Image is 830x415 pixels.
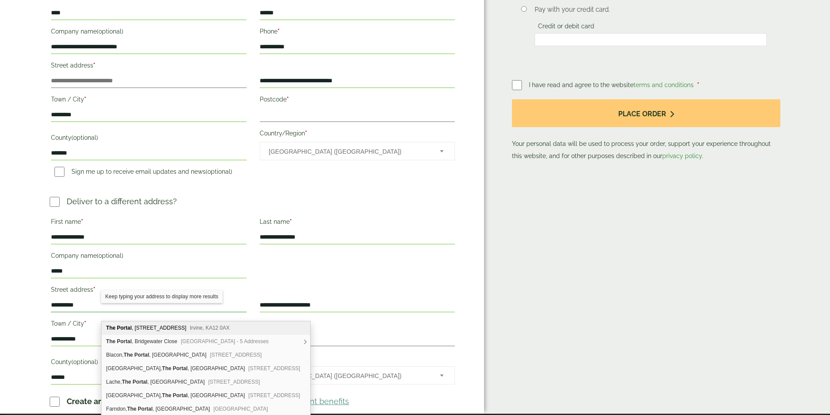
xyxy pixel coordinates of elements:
[93,286,95,293] abbr: required
[127,406,153,412] b: The Portal
[51,59,246,74] label: Street address
[190,325,230,331] span: Irvine, KA12 0AX
[662,152,702,159] a: privacy policy
[51,25,246,40] label: Company name
[124,352,149,358] b: The Portal
[213,406,268,412] span: [GEOGRAPHIC_DATA]
[634,81,694,88] a: terms and conditions
[269,367,428,385] span: United Kingdom (UK)
[535,5,767,14] p: Pay with your credit card.
[81,218,83,225] abbr: required
[287,96,289,103] abbr: required
[260,93,455,108] label: Postcode
[287,320,289,327] abbr: required
[102,348,310,362] div: Blacon, The Portal, Wellington Road
[122,379,148,385] b: The Portal
[260,142,455,160] span: Country/Region
[54,167,64,177] input: Sign me up to receive email updates and news(optional)
[51,216,246,230] label: First name
[67,397,135,406] strong: Create an account
[535,23,598,32] label: Credit or debit card
[529,81,695,88] span: I have read and agree to the website
[51,132,246,146] label: County
[162,365,188,371] b: The Portal
[101,290,223,303] div: Keep typing your address to display more results
[102,335,310,348] div: The Portal, Bridgewater Close
[51,283,246,298] label: Street address
[512,99,780,128] button: Place order
[71,134,98,141] span: (optional)
[51,93,246,108] label: Town / City
[84,320,86,327] abbr: required
[290,218,292,225] abbr: required
[248,365,300,371] span: [STREET_ADDRESS]
[67,196,177,207] p: Deliver to a different address?
[106,338,132,344] b: The Portal
[260,317,455,332] label: Postcode
[102,375,310,389] div: Lache, The Portal, Wellington Road
[162,392,188,398] b: The Portal
[248,392,300,398] span: [STREET_ADDRESS]
[260,127,455,142] label: Country/Region
[102,362,310,375] div: Central & Grange, The Portal, Wellington Road
[537,36,764,44] iframe: Secure card payment input frame
[512,99,780,162] p: Your personal data will be used to process your order, support your experience throughout this we...
[260,366,455,385] span: Country/Region
[51,168,236,178] label: Sign me up to receive email updates and news
[208,379,260,385] span: [STREET_ADDRESS]
[102,321,310,335] div: The Portal, 66 High Street
[51,356,246,371] label: County
[260,351,455,366] label: Country/Region
[305,130,307,137] abbr: required
[210,352,262,358] span: [STREET_ADDRESS]
[97,252,123,259] span: (optional)
[51,250,246,264] label: Company name
[206,168,232,175] span: (optional)
[51,317,246,332] label: Town / City
[269,142,428,161] span: United Kingdom (UK)
[181,338,269,344] span: [GEOGRAPHIC_DATA] - 5 Addresses
[106,325,132,331] b: The Portal
[287,397,349,406] a: account benefits
[97,28,123,35] span: (optional)
[84,96,86,103] abbr: required
[697,81,699,88] abbr: required
[71,358,98,365] span: (optional)
[260,25,455,40] label: Phone
[278,28,280,35] abbr: required
[102,389,310,402] div: Handbridge Park, The Portal, Wellington Road
[67,395,349,407] p: to save your details for next time and get
[260,216,455,230] label: Last name
[93,62,95,69] abbr: required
